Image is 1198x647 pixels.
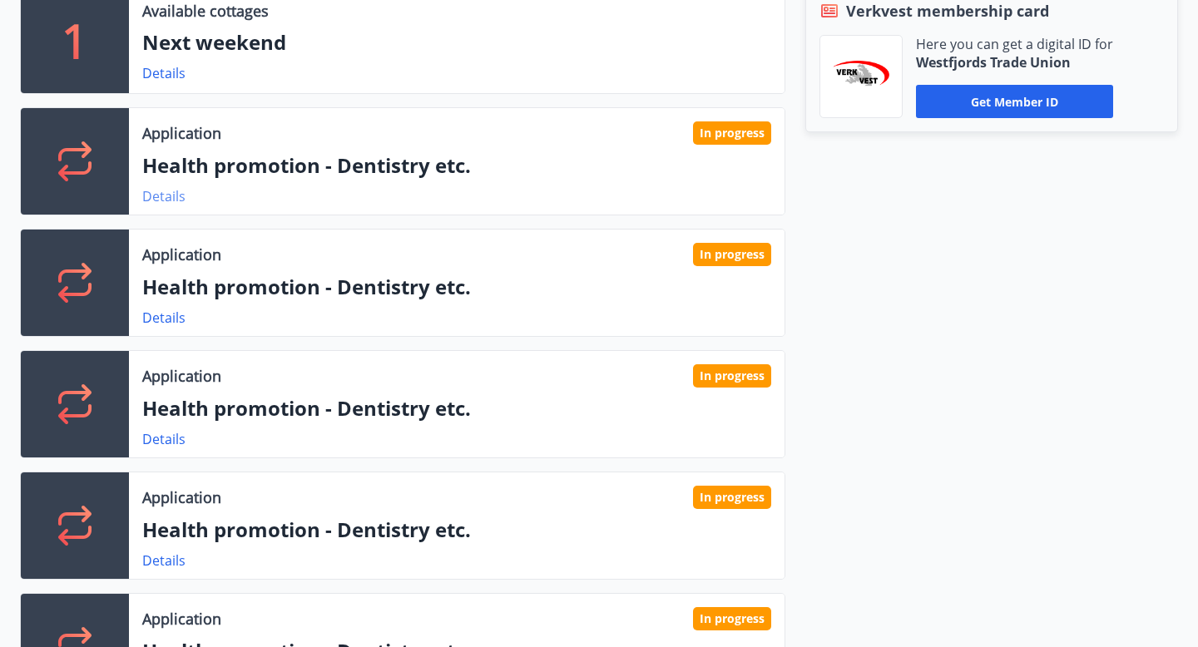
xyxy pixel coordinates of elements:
p: Application [142,122,221,144]
font: In progress [700,246,765,262]
p: Next weekend [142,28,771,57]
font: Details [142,187,186,205]
font: Health promotion - Dentistry etc. [142,394,471,422]
font: Health promotion - Dentistry etc. [142,516,471,543]
button: Get member ID [916,85,1113,118]
div: In progress [693,121,771,145]
p: Here you can get a digital ID for [916,35,1113,53]
a: Details [142,64,186,82]
font: Details [142,430,186,448]
font: Health promotion - Dentistry etc. [142,151,471,179]
font: Verkvest membership card [846,1,1049,21]
font: In progress [700,489,765,505]
font: Health promotion - Dentistry etc. [142,273,471,300]
p: 1 [62,8,88,72]
img: jihgzMk4dcgjRAW2aMgpbAqQEG7LZi0j9dOLAUvz.png [833,61,889,93]
font: In progress [700,368,765,383]
font: In progress [700,610,765,626]
font: Application [142,609,221,629]
font: Details [142,551,186,570]
font: Details [142,309,186,327]
font: Westfjords Trade Union [916,53,1071,72]
font: Application [142,487,221,507]
font: Application [142,366,221,386]
font: Application [142,244,221,264]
